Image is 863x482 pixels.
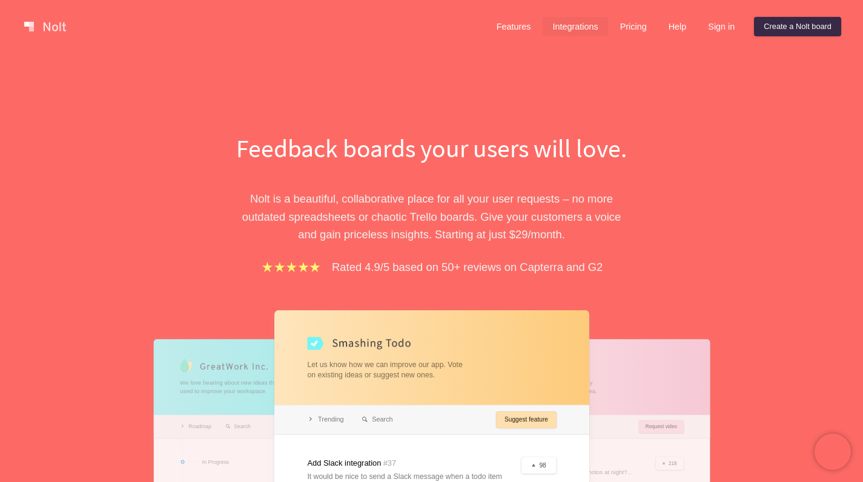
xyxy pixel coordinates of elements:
h1: Feedback boards your users will love. [223,131,641,166]
img: stars.b067e34983.png [260,260,322,274]
iframe: Chatra live chat [815,434,851,470]
a: Pricing [610,17,656,36]
p: Rated 4.9/5 based on 50+ reviews on Capterra and G2 [332,258,603,276]
p: Nolt is a beautiful, collaborative place for all your user requests – no more outdated spreadshee... [223,190,641,243]
a: Create a Nolt board [754,17,841,36]
a: Integrations [543,17,607,36]
a: Features [487,17,541,36]
a: Help [659,17,696,36]
a: Sign in [698,17,744,36]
